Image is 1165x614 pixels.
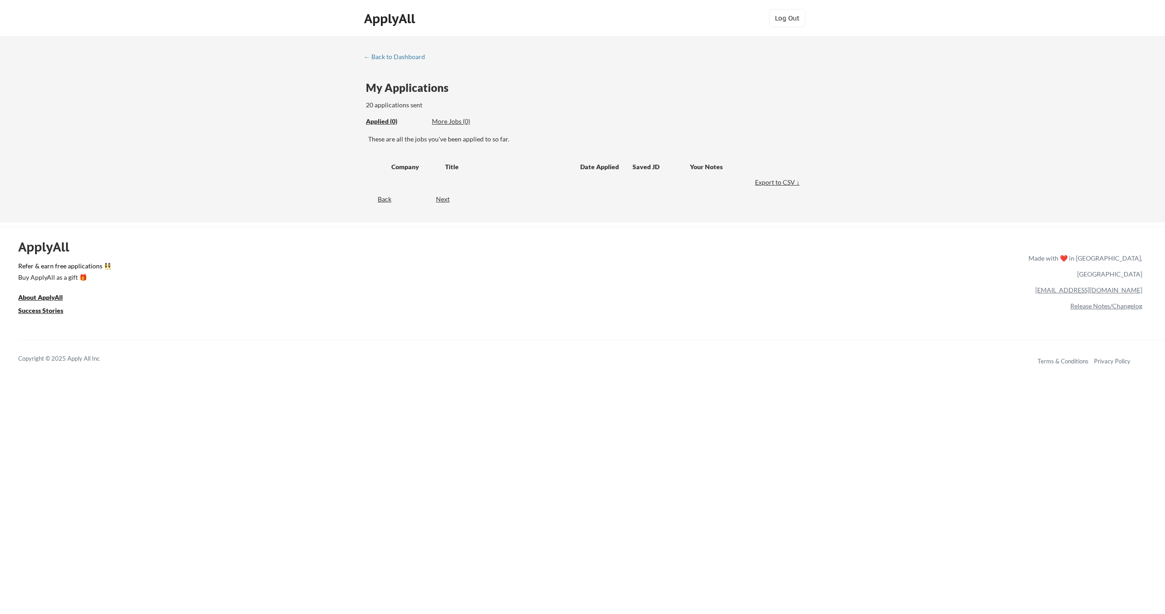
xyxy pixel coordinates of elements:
a: Success Stories [18,306,76,317]
u: About ApplyAll [18,293,63,301]
a: About ApplyAll [18,292,76,304]
div: These are job applications we think you'd be a good fit for, but couldn't apply you to automatica... [432,117,499,126]
a: Terms & Conditions [1038,357,1089,365]
div: ApplyAll [18,239,80,255]
a: [EMAIL_ADDRESS][DOMAIN_NAME] [1035,286,1142,294]
div: Next [436,195,460,204]
a: Refer & earn free applications 👯‍♀️ [18,263,838,272]
u: Success Stories [18,307,63,314]
div: These are all the jobs you've been applied to so far. [368,135,802,144]
div: Applied (0) [366,117,425,126]
a: ← Back to Dashboard [364,53,432,62]
div: Back [364,195,391,204]
a: Buy ApplyAll as a gift 🎁 [18,272,109,284]
div: ← Back to Dashboard [364,54,432,60]
div: Saved JD [633,158,690,175]
div: Made with ❤️ in [GEOGRAPHIC_DATA], [GEOGRAPHIC_DATA] [1025,250,1142,282]
div: Buy ApplyAll as a gift 🎁 [18,274,109,281]
div: ApplyAll [364,11,418,26]
div: More Jobs (0) [432,117,499,126]
div: Date Applied [580,162,620,171]
a: Privacy Policy [1094,357,1130,365]
a: Release Notes/Changelog [1070,302,1142,310]
div: My Applications [366,82,456,93]
div: Your Notes [690,162,794,171]
div: Title [445,162,572,171]
div: Company [391,162,437,171]
div: These are all the jobs you've been applied to so far. [366,117,425,126]
button: Log Out [769,9,805,27]
div: 20 applications sent [366,101,542,110]
div: Copyright © 2025 Apply All Inc [18,354,123,363]
div: Export to CSV ↓ [755,178,802,187]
